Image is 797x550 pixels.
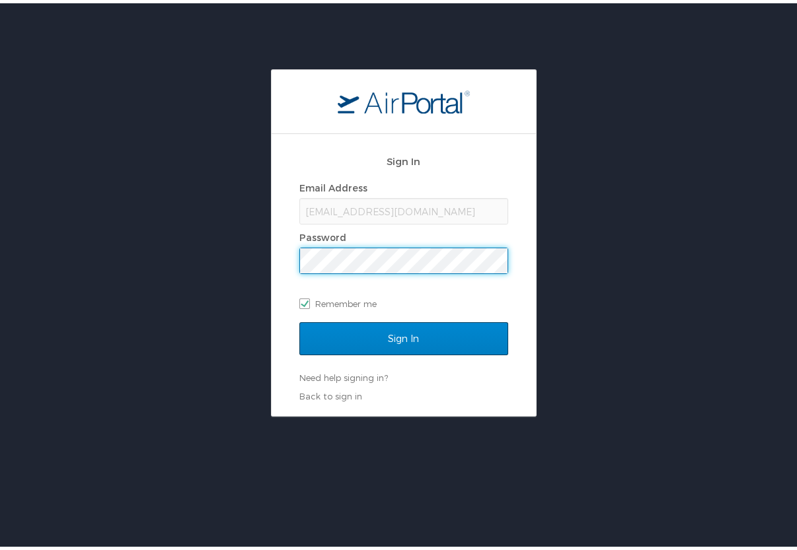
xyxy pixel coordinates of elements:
[299,319,508,352] input: Sign In
[299,369,388,380] a: Need help signing in?
[299,179,367,190] label: Email Address
[338,86,470,110] img: logo
[299,228,346,240] label: Password
[299,388,362,398] a: Back to sign in
[299,291,508,310] label: Remember me
[299,151,508,166] h2: Sign In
